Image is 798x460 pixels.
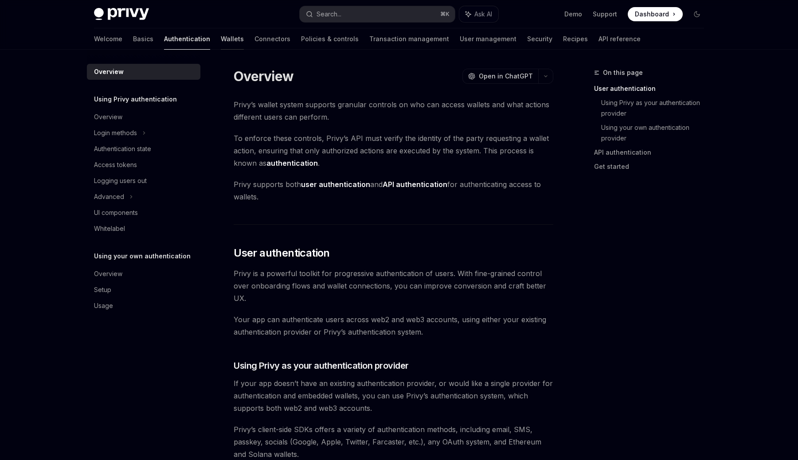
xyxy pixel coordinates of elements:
a: Welcome [94,28,122,50]
a: Get started [594,160,711,174]
div: Access tokens [94,160,137,170]
a: Whitelabel [87,221,200,237]
div: Logging users out [94,175,147,186]
span: Open in ChatGPT [479,72,533,81]
a: Overview [87,266,200,282]
h1: Overview [234,68,293,84]
div: Whitelabel [94,223,125,234]
span: User authentication [234,246,330,260]
a: Support [593,10,617,19]
img: dark logo [94,8,149,20]
a: User management [460,28,516,50]
span: If your app doesn’t have an existing authentication provider, or would like a single provider for... [234,377,553,414]
span: ⌘ K [440,11,450,18]
strong: authentication [266,159,318,168]
strong: user authentication [301,180,370,189]
a: Access tokens [87,157,200,173]
a: Transaction management [369,28,449,50]
span: Ask AI [474,10,492,19]
a: Demo [564,10,582,19]
div: Setup [94,285,111,295]
a: User authentication [594,82,711,96]
span: Using Privy as your authentication provider [234,359,409,372]
a: Using your own authentication provider [601,121,711,145]
div: Usage [94,300,113,311]
button: Search...⌘K [300,6,455,22]
h5: Using your own authentication [94,251,191,261]
button: Toggle dark mode [690,7,704,21]
div: Overview [94,66,124,77]
div: Login methods [94,128,137,138]
a: API authentication [594,145,711,160]
a: Basics [133,28,153,50]
a: Recipes [563,28,588,50]
a: Setup [87,282,200,298]
a: API reference [598,28,641,50]
h5: Using Privy authentication [94,94,177,105]
div: UI components [94,207,138,218]
a: Authentication state [87,141,200,157]
a: Overview [87,64,200,80]
div: Search... [317,9,341,19]
a: Using Privy as your authentication provider [601,96,711,121]
a: Usage [87,298,200,314]
div: Overview [94,112,122,122]
a: Authentication [164,28,210,50]
span: On this page [603,67,643,78]
button: Open in ChatGPT [462,69,538,84]
strong: API authentication [383,180,447,189]
div: Overview [94,269,122,279]
span: Your app can authenticate users across web2 and web3 accounts, using either your existing authent... [234,313,553,338]
span: Privy is a powerful toolkit for progressive authentication of users. With fine-grained control ov... [234,267,553,304]
a: Wallets [221,28,244,50]
a: Policies & controls [301,28,359,50]
span: Privy supports both and for authenticating access to wallets. [234,178,553,203]
span: Dashboard [635,10,669,19]
span: Privy’s wallet system supports granular controls on who can access wallets and what actions diffe... [234,98,553,123]
a: Overview [87,109,200,125]
a: Connectors [254,28,290,50]
a: Logging users out [87,173,200,189]
div: Advanced [94,191,124,202]
button: Ask AI [459,6,498,22]
span: To enforce these controls, Privy’s API must verify the identity of the party requesting a wallet ... [234,132,553,169]
div: Authentication state [94,144,151,154]
a: Dashboard [628,7,683,21]
a: UI components [87,205,200,221]
a: Security [527,28,552,50]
